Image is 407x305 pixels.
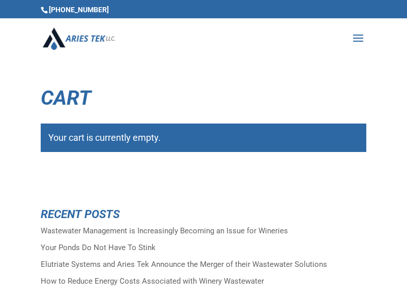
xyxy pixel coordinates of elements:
[41,226,288,235] a: Wastewater Management is Increasingly Becoming an Issue for Wineries
[41,260,327,269] a: Elutriate Systems and Aries Tek Announce the Merger of their Wastewater Solutions
[41,124,366,152] div: Your cart is currently empty.
[41,6,109,14] span: [PHONE_NUMBER]
[41,88,366,113] h1: Cart
[41,243,156,252] a: Your Ponds Do Not Have To Stink
[41,208,366,225] h4: Recent Posts
[43,27,115,49] img: Aries Tek
[41,277,264,286] a: How to Reduce Energy Costs Associated with Winery Wastewater
[41,170,130,196] a: Return to shop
